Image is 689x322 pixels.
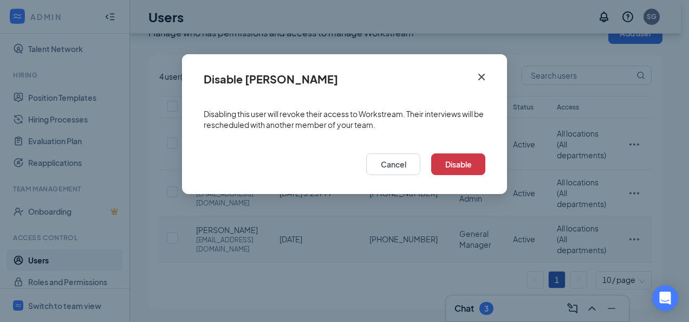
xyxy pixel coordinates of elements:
button: Close [467,54,507,89]
svg: Cross [475,70,488,83]
button: Cancel [366,153,420,175]
div: Disable [PERSON_NAME] [204,73,338,85]
div: Open Intercom Messenger [652,285,678,311]
button: Disable [431,153,485,175]
span: Disabling this user will revoke their access to Workstream. Their interviews will be rescheduled ... [204,108,485,130]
